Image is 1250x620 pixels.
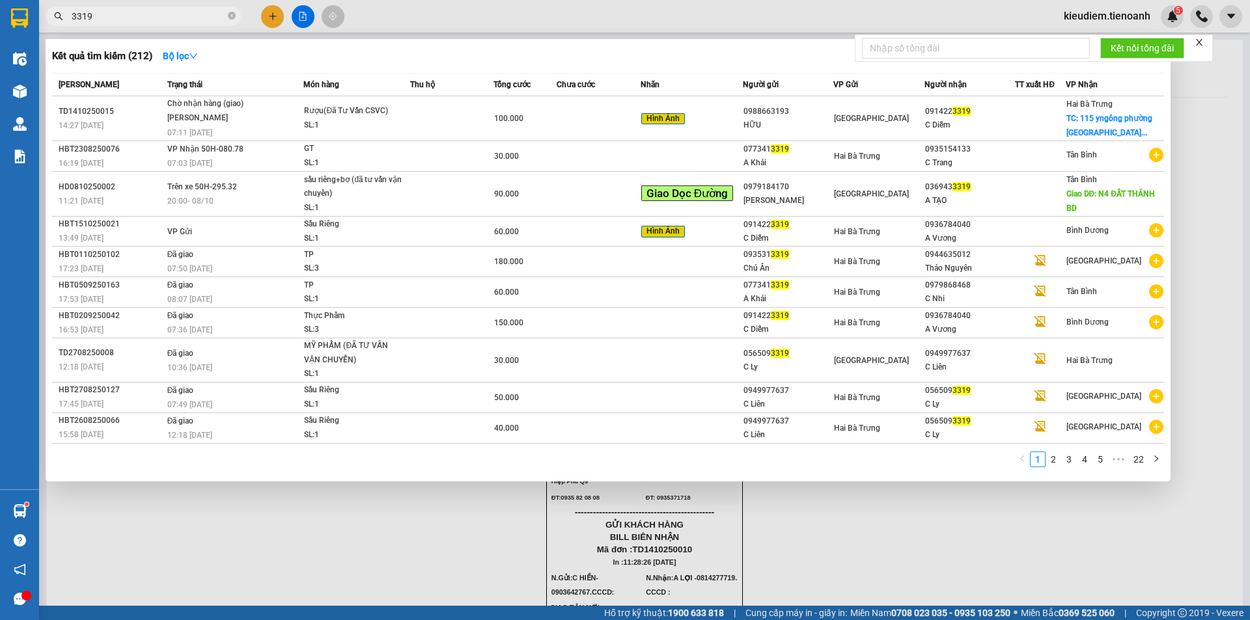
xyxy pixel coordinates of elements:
[952,416,971,425] span: 3319
[1149,420,1163,434] span: plus-circle
[167,128,212,137] span: 07:11 [DATE]
[167,264,212,273] span: 07:50 [DATE]
[1149,389,1163,403] span: plus-circle
[771,144,789,154] span: 3319
[1066,189,1155,213] span: Giao DĐ: N4 ĐẤT THÁNH BD
[25,502,29,506] sup: 1
[1066,114,1152,137] span: TC: 115 yngông phường [GEOGRAPHIC_DATA]...
[14,534,26,546] span: question-circle
[494,227,519,236] span: 60.000
[925,118,1015,132] div: C Diễm
[303,80,339,89] span: Món hàng
[743,292,833,306] div: A Khải
[59,295,104,304] span: 17:53 [DATE]
[304,217,402,232] div: Sầu Riêng
[834,318,880,327] span: Hai Bà Trưng
[304,173,402,201] div: sầu riêng+bơ (đã tư vấn vận chuyển)
[925,180,1015,194] div: 036943
[925,414,1015,428] div: 056509
[304,118,402,133] div: SL: 1
[304,201,402,215] div: SL: 1
[1148,452,1164,467] button: right
[925,360,1015,374] div: C Liên
[771,250,789,259] span: 3319
[743,360,833,374] div: C Ly
[1066,422,1141,431] span: [GEOGRAPHIC_DATA]
[304,278,402,293] div: TP
[410,80,435,89] span: Thu hộ
[167,196,214,206] span: 20:00 - 08/10
[59,234,104,243] span: 13:49 [DATE]
[494,189,519,198] span: 90.000
[13,504,27,518] img: warehouse-icon
[59,217,163,231] div: HBT1510250021
[834,152,880,161] span: Hai Bà Trưng
[167,97,265,111] div: Chờ nhận hàng (giao)
[13,52,27,66] img: warehouse-icon
[304,262,402,276] div: SL: 3
[1046,452,1061,467] li: 2
[743,398,833,411] div: C Liên
[72,9,225,23] input: Tìm tên, số ĐT hoặc mã đơn
[925,248,1015,262] div: 0944635012
[641,80,660,89] span: Nhãn
[743,262,833,275] div: Chú Ân
[59,278,163,292] div: HBT0509250163
[167,111,265,126] div: [PERSON_NAME]
[925,278,1015,292] div: 0979868468
[167,400,212,409] span: 07:49 [DATE]
[925,323,1015,336] div: A Vương
[834,393,880,402] span: Hai Bà Trưng
[1066,256,1141,265] span: [GEOGRAPHIC_DATA]
[834,257,880,266] span: Hai Bà Trưng
[1066,356,1113,365] span: Hai Bà Trưng
[304,398,402,412] div: SL: 1
[743,218,833,232] div: 091422
[743,428,833,442] div: C Liên
[494,318,523,327] span: 150.000
[1108,452,1129,467] span: •••
[743,278,833,292] div: 077341
[834,288,880,297] span: Hai Bà Trưng
[59,248,163,262] div: HBT0110250102
[167,363,212,372] span: 10:36 [DATE]
[167,159,212,168] span: 07:03 [DATE]
[494,393,519,402] span: 50.000
[52,49,152,63] h3: Kết quả tìm kiếm ( 212 )
[743,105,833,118] div: 0988663193
[925,262,1015,275] div: Thảo Nguyên
[834,227,880,236] span: Hai Bà Trưng
[1130,452,1148,466] a: 22
[1149,223,1163,237] span: plus-circle
[1062,452,1076,466] a: 3
[1149,315,1163,329] span: plus-circle
[304,367,402,381] div: SL: 1
[13,117,27,131] img: warehouse-icon
[1066,317,1109,327] span: Bình Dương
[1149,254,1163,268] span: plus-circle
[925,194,1015,208] div: A TẠO
[557,80,595,89] span: Chưa cước
[641,226,685,237] span: Hình Ảnh
[59,121,104,130] span: 14:27 [DATE]
[1046,452,1061,466] a: 2
[167,182,237,191] span: Trên xe 50H-295.32
[833,80,858,89] span: VP Gửi
[59,142,163,156] div: HBT2308250076
[1077,452,1092,467] li: 4
[834,114,909,123] span: [GEOGRAPHIC_DATA]
[167,431,212,440] span: 12:18 [DATE]
[14,593,26,605] span: message
[1195,38,1204,47] span: close
[925,156,1015,170] div: C Trang
[834,356,909,365] span: [GEOGRAPHIC_DATA]
[14,563,26,576] span: notification
[304,428,402,442] div: SL: 1
[862,38,1090,59] input: Nhập số tổng đài
[925,218,1015,232] div: 0936784040
[743,347,833,360] div: 056509
[1066,392,1141,401] span: [GEOGRAPHIC_DATA]
[952,182,971,191] span: 3319
[743,232,833,245] div: C Diễm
